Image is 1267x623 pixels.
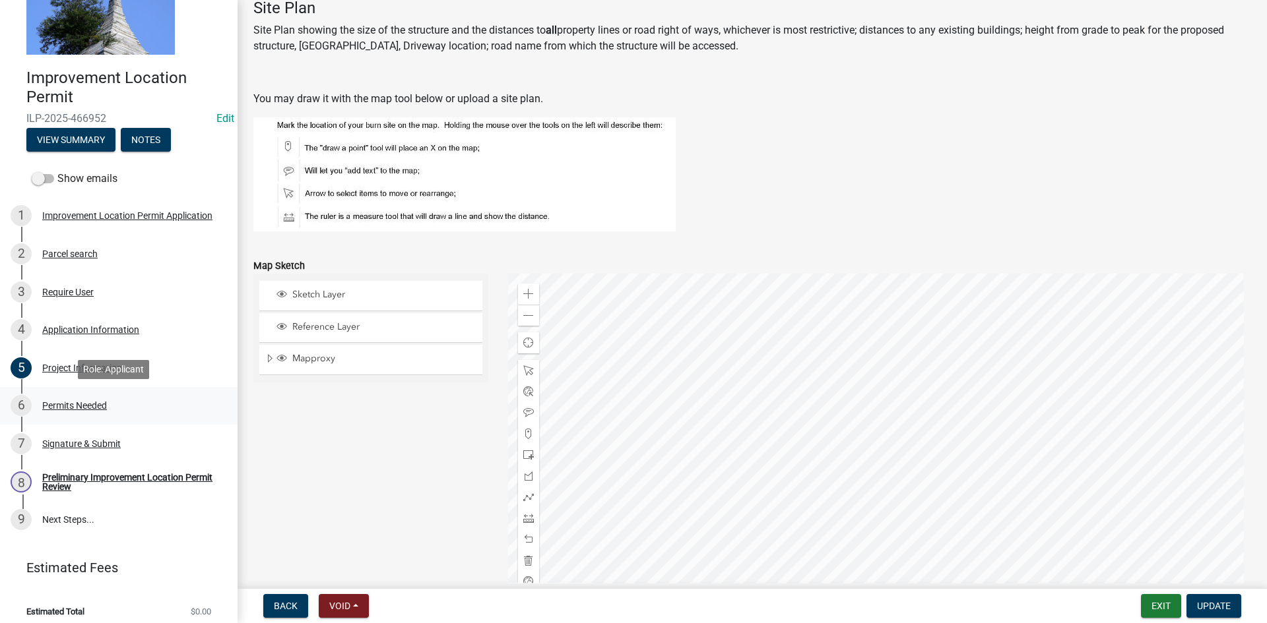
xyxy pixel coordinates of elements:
[253,262,305,271] label: Map Sketch
[253,91,1251,107] p: You may draw it with the map tool below or upload a site plan.
[121,135,171,146] wm-modal-confirm: Notes
[42,211,212,220] div: Improvement Location Permit Application
[11,509,32,530] div: 9
[253,117,676,231] img: map_tools-sm_9c903488-6d06-459d-9e87-41fdf6e21155.jpg
[26,128,115,152] button: View Summary
[518,283,539,305] div: Zoom in
[42,287,94,297] div: Require User
[11,357,32,378] div: 5
[26,69,227,107] h4: Improvement Location Permit
[11,282,32,303] div: 3
[253,22,1251,54] p: Site Plan showing the size of the structure and the distances to property lines or road right of ...
[274,601,298,611] span: Back
[329,601,350,611] span: Void
[216,112,234,125] wm-modal-confirm: Edit Application Number
[259,313,482,343] li: Reference Layer
[1197,601,1231,611] span: Update
[289,353,478,365] span: Mapproxy
[518,332,539,353] div: Find my location
[259,345,482,375] li: Mapproxy
[191,607,211,616] span: $0.00
[26,135,115,146] wm-modal-confirm: Summary
[216,112,234,125] a: Edit
[289,289,478,301] span: Sketch Layer
[275,353,478,366] div: Mapproxy
[546,24,557,36] strong: all
[259,281,482,311] li: Sketch Layer
[42,249,98,258] div: Parcel search
[42,439,121,448] div: Signature & Submit
[258,278,484,378] ul: Layer List
[11,433,32,454] div: 7
[11,554,216,581] a: Estimated Fees
[319,594,369,618] button: Void
[26,607,84,616] span: Estimated Total
[26,112,211,125] span: ILP-2025-466952
[275,289,478,302] div: Sketch Layer
[42,363,122,372] div: Project Information
[263,594,308,618] button: Back
[42,473,216,491] div: Preliminary Improvement Location Permit Review
[11,395,32,416] div: 6
[289,321,478,333] span: Reference Layer
[1141,594,1181,618] button: Exit
[11,243,32,264] div: 2
[11,319,32,340] div: 4
[11,471,32,492] div: 8
[32,171,117,187] label: Show emails
[78,360,149,379] div: Role: Applicant
[121,128,171,152] button: Notes
[265,353,275,367] span: Expand
[1186,594,1241,618] button: Update
[42,325,139,334] div: Application Information
[275,321,478,334] div: Reference Layer
[42,401,107,410] div: Permits Needed
[11,205,32,226] div: 1
[518,305,539,326] div: Zoom out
